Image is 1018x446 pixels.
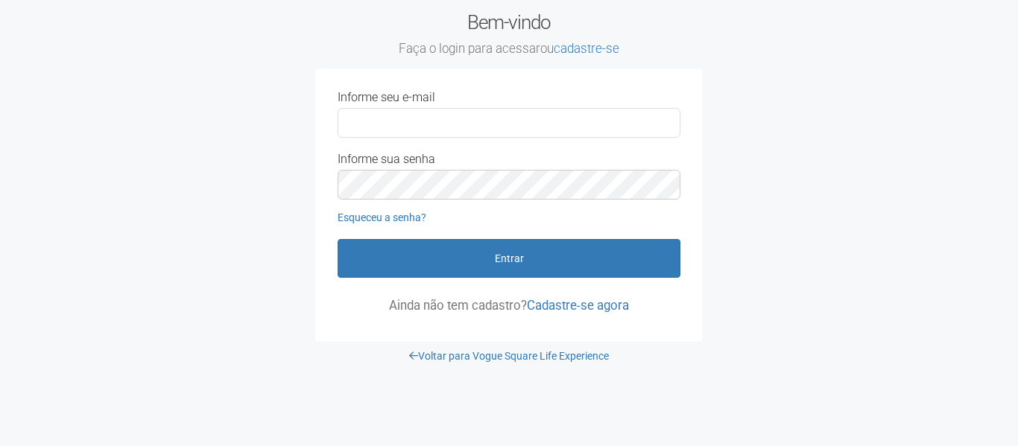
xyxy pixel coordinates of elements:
a: Cadastre-se agora [527,298,629,313]
small: Faça o login para acessar [315,41,703,57]
span: ou [540,41,619,56]
a: Esqueceu a senha? [338,211,426,223]
a: Voltar para Vogue Square Life Experience [409,350,609,362]
a: cadastre-se [554,41,619,56]
label: Informe seu e-mail [338,91,435,104]
p: Ainda não tem cadastro? [338,299,680,312]
button: Entrar [338,239,680,278]
h2: Bem-vindo [315,11,703,57]
label: Informe sua senha [338,153,435,166]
